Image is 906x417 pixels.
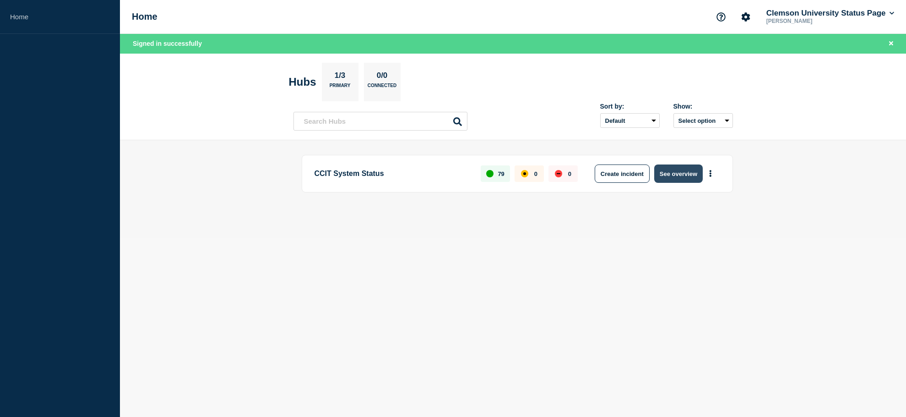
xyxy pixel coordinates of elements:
p: Primary [330,83,351,93]
button: More actions [705,165,716,182]
input: Search Hubs [293,112,467,131]
p: 79 [498,170,504,177]
p: 0 [568,170,571,177]
select: Sort by [600,113,660,128]
button: Create incident [595,165,650,183]
p: 1/3 [331,71,349,83]
div: up [486,170,494,177]
h2: Hubs [289,76,316,88]
p: 0/0 [373,71,391,83]
button: Select option [673,113,733,128]
button: Support [711,7,731,27]
p: [PERSON_NAME] [765,18,860,24]
span: Signed in successfully [133,40,202,47]
button: See overview [654,165,703,183]
div: Show: [673,103,733,110]
div: down [555,170,562,177]
p: Connected [368,83,396,93]
div: affected [521,170,528,177]
button: Clemson University Status Page [765,9,896,18]
button: Account settings [736,7,755,27]
p: CCIT System Status [315,165,471,183]
div: Sort by: [600,103,660,110]
h1: Home [132,11,157,22]
button: Close banner [885,38,897,49]
p: 0 [534,170,537,177]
